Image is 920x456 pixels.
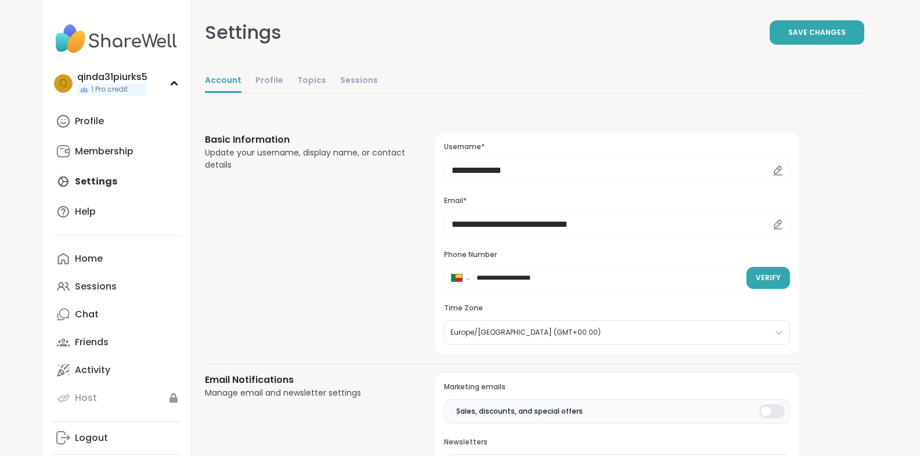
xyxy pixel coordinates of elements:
div: qinda31piurks5 [77,71,147,84]
div: Update your username, display name, or contact details [205,147,407,171]
h3: Time Zone [444,303,789,313]
a: Logout [52,424,181,452]
a: Membership [52,137,181,165]
div: Manage email and newsletter settings [205,387,407,399]
h3: Username* [444,142,789,152]
div: Host [75,392,97,404]
div: Activity [75,364,110,377]
div: Help [75,205,96,218]
button: Verify [746,267,790,289]
h3: Email* [444,196,789,206]
span: Sales, discounts, and special offers [456,406,583,417]
h3: Newsletters [444,437,789,447]
div: Chat [75,308,99,321]
span: Save Changes [788,27,846,38]
a: Chat [52,301,181,328]
span: Verify [756,273,781,283]
a: Profile [52,107,181,135]
a: Sessions [52,273,181,301]
a: Sessions [340,70,378,93]
a: Topics [297,70,326,93]
div: Home [75,252,103,265]
div: Logout [75,432,108,444]
a: Profile [255,70,283,93]
h3: Marketing emails [444,382,789,392]
a: Home [52,245,181,273]
a: Account [205,70,241,93]
div: Settings [205,19,282,46]
button: Save Changes [770,20,864,45]
div: Membership [75,145,134,158]
div: Sessions [75,280,117,293]
h3: Basic Information [205,133,407,147]
div: Profile [75,115,104,128]
div: Friends [75,336,109,349]
span: 1 Pro credit [91,85,128,95]
a: Host [52,384,181,412]
a: Friends [52,328,181,356]
h3: Phone Number [444,250,789,260]
h3: Email Notifications [205,373,407,387]
a: Help [52,198,181,226]
a: Activity [52,356,181,384]
span: q [59,76,67,91]
img: ShareWell Nav Logo [52,19,181,59]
